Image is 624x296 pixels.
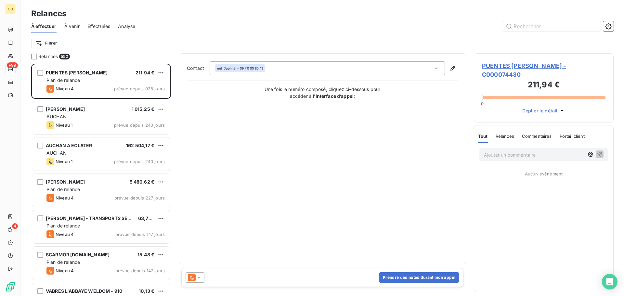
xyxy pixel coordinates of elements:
[115,232,165,237] span: prévue depuis 147 jours
[217,66,263,71] div: - 09 70 00 85 19
[481,101,484,106] span: 0
[7,62,18,68] span: +99
[115,268,165,273] span: prévue depuis 147 jours
[602,274,617,290] div: Open Intercom Messenger
[56,86,74,91] span: Niveau 4
[46,223,80,228] span: Plan de relance
[5,64,15,74] a: +99
[560,134,585,139] span: Portail client
[5,4,16,14] div: CD
[56,268,74,273] span: Niveau 4
[46,215,140,221] span: [PERSON_NAME] - TRANSPORTS SELLIER
[257,86,387,99] p: Une fois le numéro composé, cliquez ci-dessous pour accéder à l’ :
[503,21,601,32] input: Rechercher
[114,86,165,91] span: prévue depuis 938 jours
[5,282,16,292] img: Logo LeanPay
[139,288,154,294] span: 10,13 €
[31,23,57,30] span: À effectuer
[482,61,605,79] span: PUENTES [PERSON_NAME] - C000074430
[12,223,18,229] span: 4
[46,77,80,83] span: Plan de relance
[46,288,122,294] span: VABRES L'ABBAYE WELDOM - 910
[379,272,459,283] button: Prendre des notes durant mon appel
[114,195,165,200] span: prévue depuis 227 jours
[46,252,110,257] span: SCARMOR [DOMAIN_NAME]
[520,107,567,114] button: Déplier le détail
[46,187,80,192] span: Plan de relance
[482,79,605,92] h3: 211,94 €
[38,53,58,60] span: Relances
[522,107,558,114] span: Déplier le détail
[46,143,92,148] span: AUCHAN A ECLATER
[46,150,67,156] span: AUCHAN
[316,93,354,99] strong: interface d’appel
[56,122,72,128] span: Niveau 1
[46,70,108,75] span: PUENTES [PERSON_NAME]
[46,106,85,112] span: [PERSON_NAME]
[130,179,155,185] span: 5 480,62 €
[64,23,80,30] span: À venir
[217,66,236,71] span: null Daphné
[525,171,563,176] span: Aucun évènement
[59,54,70,59] span: 550
[56,159,72,164] span: Niveau 1
[187,65,210,71] label: Contact :
[46,259,80,265] span: Plan de relance
[118,23,135,30] span: Analyse
[114,122,165,128] span: prévue depuis 240 jours
[132,106,155,112] span: 1 015,25 €
[126,143,154,148] span: 162 504,17 €
[522,134,552,139] span: Commentaires
[137,252,154,257] span: 15,48 €
[56,232,74,237] span: Niveau 4
[46,114,67,119] span: AUCHAN
[496,134,514,139] span: Relances
[56,195,74,200] span: Niveau 4
[31,64,171,296] div: grid
[87,23,110,30] span: Effectuées
[478,134,488,139] span: Tout
[138,215,156,221] span: 63,72 €
[31,8,66,19] h3: Relances
[31,38,61,48] button: Filtrer
[114,159,165,164] span: prévue depuis 240 jours
[46,179,85,185] span: [PERSON_NAME]
[136,70,154,75] span: 211,94 €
